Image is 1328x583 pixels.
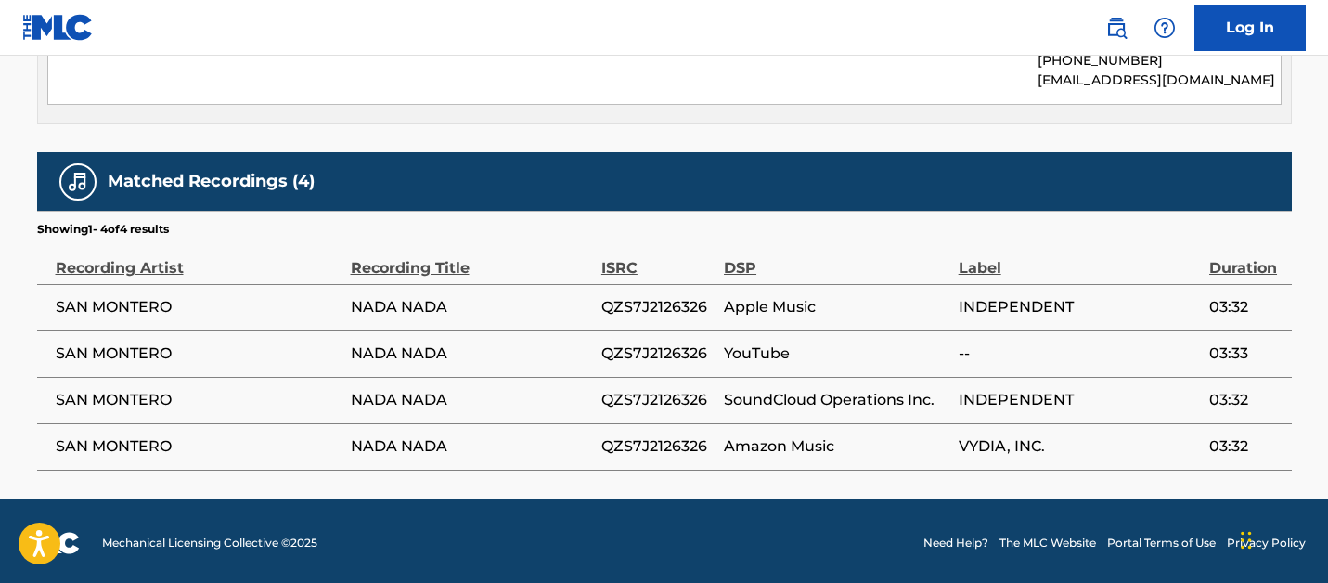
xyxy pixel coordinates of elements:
[108,171,315,192] h5: Matched Recordings (4)
[923,535,988,551] a: Need Help?
[351,389,592,411] span: NADA NADA
[959,343,1200,365] span: --
[102,535,317,551] span: Mechanical Licensing Collective © 2025
[1038,71,1280,90] p: [EMAIL_ADDRESS][DOMAIN_NAME]
[1209,343,1282,365] span: 03:33
[601,435,715,458] span: QZS7J2126326
[351,343,592,365] span: NADA NADA
[67,171,89,193] img: Matched Recordings
[22,14,94,41] img: MLC Logo
[351,238,592,279] div: Recording Title
[601,389,715,411] span: QZS7J2126326
[1146,9,1183,46] div: Help
[1209,389,1282,411] span: 03:32
[601,343,715,365] span: QZS7J2126326
[37,221,169,238] p: Showing 1 - 4 of 4 results
[56,389,342,411] span: SAN MONTERO
[724,296,949,318] span: Apple Music
[959,296,1200,318] span: INDEPENDENT
[724,343,949,365] span: YouTube
[959,238,1200,279] div: Label
[351,435,592,458] span: NADA NADA
[56,435,342,458] span: SAN MONTERO
[1209,435,1282,458] span: 03:32
[959,389,1200,411] span: INDEPENDENT
[351,296,592,318] span: NADA NADA
[56,343,342,365] span: SAN MONTERO
[1107,535,1216,551] a: Portal Terms of Use
[1241,512,1252,568] div: Drag
[601,296,715,318] span: QZS7J2126326
[1098,9,1135,46] a: Public Search
[1209,296,1282,318] span: 03:32
[601,238,715,279] div: ISRC
[56,238,342,279] div: Recording Artist
[999,535,1096,551] a: The MLC Website
[1235,494,1328,583] iframe: Chat Widget
[1154,17,1176,39] img: help
[1105,17,1128,39] img: search
[724,389,949,411] span: SoundCloud Operations Inc.
[1038,51,1280,71] p: [PHONE_NUMBER]
[56,296,342,318] span: SAN MONTERO
[1209,238,1282,279] div: Duration
[724,238,949,279] div: DSP
[724,435,949,458] span: Amazon Music
[1227,535,1306,551] a: Privacy Policy
[1194,5,1306,51] a: Log In
[959,435,1200,458] span: VYDIA, INC.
